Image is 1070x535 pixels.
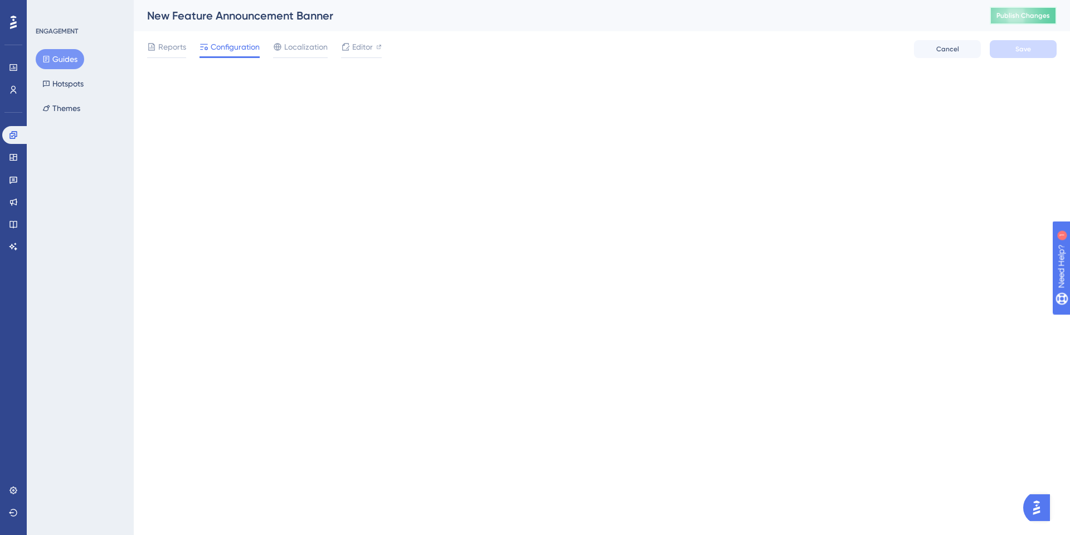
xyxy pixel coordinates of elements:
[36,27,78,36] div: ENGAGEMENT
[1023,491,1057,524] iframe: UserGuiding AI Assistant Launcher
[284,40,328,54] span: Localization
[996,11,1050,20] span: Publish Changes
[211,40,260,54] span: Configuration
[147,8,962,23] div: New Feature Announcement Banner
[1015,45,1031,54] span: Save
[77,6,81,15] div: 1
[26,3,70,16] span: Need Help?
[158,40,186,54] span: Reports
[36,98,87,118] button: Themes
[36,49,84,69] button: Guides
[352,40,373,54] span: Editor
[936,45,959,54] span: Cancel
[990,7,1057,25] button: Publish Changes
[36,74,90,94] button: Hotspots
[990,40,1057,58] button: Save
[914,40,981,58] button: Cancel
